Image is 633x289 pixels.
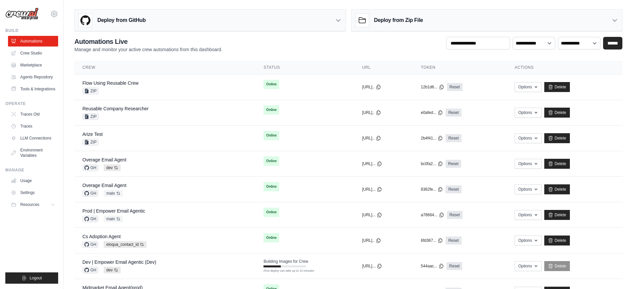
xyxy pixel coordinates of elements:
div: Operate [5,101,58,106]
a: LLM Connections [8,133,58,144]
a: Overage Email Agent [82,183,126,188]
p: Manage and monitor your active crew automations from this dashboard. [74,46,222,53]
a: Environment Variables [8,145,58,161]
a: Delete [544,108,570,118]
a: Reset [446,134,461,142]
a: Delete [544,159,570,169]
a: Delete [544,82,570,92]
a: Reset [447,262,462,270]
a: Overage Email Agent [82,157,126,162]
span: Online [264,208,279,217]
span: eloqua_contact_id [104,241,147,248]
a: Prod | Empower Email Agentic [82,208,145,214]
h2: Automations Live [74,37,222,46]
th: Actions [507,61,622,74]
img: GitHub Logo [79,14,92,27]
button: Options [515,261,542,271]
a: Cs Adoption Agent [82,234,121,239]
span: Resources [20,202,39,207]
button: 12b1d6... [421,84,444,90]
button: a78664... [421,212,444,218]
button: Options [515,82,542,92]
button: 544aac... [421,263,444,269]
a: Agents Repository [8,72,58,82]
a: Usage [8,175,58,186]
span: ZIP [82,139,99,145]
a: Delete [544,210,570,220]
a: Reusable Company Researcher [82,106,149,111]
a: Traces Old [8,109,58,120]
a: Traces [8,121,58,132]
button: bc0fa2... [421,161,443,166]
button: 2b4f41... [421,136,443,141]
span: ZIP [82,113,99,120]
button: Options [515,184,542,194]
a: Delete [544,236,570,245]
a: Flow Using Reusable Crew [82,80,139,86]
span: Online [264,233,279,242]
span: GH [82,164,98,171]
a: Reset [446,185,461,193]
span: GH [82,190,98,197]
a: Delete [544,133,570,143]
th: Token [413,61,506,74]
a: Crew Studio [8,48,58,58]
img: Logo [5,8,39,20]
span: main [104,190,123,197]
span: GH [82,216,98,222]
a: Reset [446,160,461,168]
a: Delete [544,261,570,271]
a: Reset [446,109,461,117]
a: Tools & Integrations [8,84,58,94]
button: Resources [8,199,58,210]
button: Options [515,108,542,118]
button: 8362fe... [421,187,443,192]
a: Reset [447,83,463,91]
span: Online [264,182,279,191]
span: dev [104,164,121,171]
span: Online [264,80,279,89]
span: Logout [30,275,42,281]
a: Reset [447,211,463,219]
button: Options [515,159,542,169]
span: ZIP [82,88,99,94]
a: Settings [8,187,58,198]
button: e0afed... [421,110,443,115]
a: Arize Test [82,132,103,137]
span: main [104,216,123,222]
div: Manage [5,167,58,173]
a: Dev | Empower Email Agentic (Dev) [82,259,156,265]
button: 6fd367... [421,238,443,243]
span: GH [82,267,98,273]
button: Options [515,210,542,220]
div: Build [5,28,58,33]
a: Automations [8,36,58,47]
button: Options [515,133,542,143]
span: Online [264,131,279,140]
button: Options [515,236,542,245]
button: Logout [5,272,58,284]
th: Crew [74,61,256,74]
a: Marketplace [8,60,58,70]
a: Delete [544,184,570,194]
th: URL [354,61,413,74]
span: Online [264,105,279,115]
span: Building Images for Crew [264,259,308,264]
span: GH [82,241,98,248]
h3: Deploy from Zip File [374,16,423,24]
h3: Deploy from GitHub [97,16,146,24]
th: Status [256,61,354,74]
a: Reset [446,237,461,244]
div: First deploy can take up to 10 minutes [264,269,306,273]
span: dev [104,267,121,273]
span: Online [264,156,279,166]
